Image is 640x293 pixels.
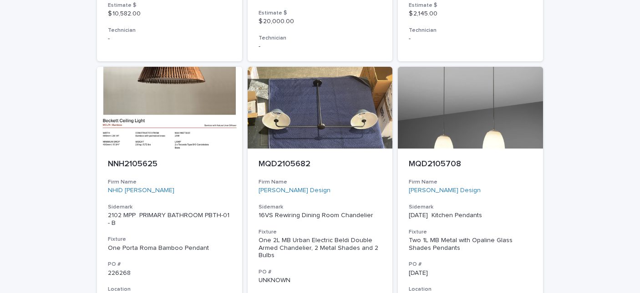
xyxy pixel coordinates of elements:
p: $ 10,582.00 [108,10,231,18]
p: - [259,43,382,50]
p: [DATE] [409,269,532,277]
h3: Fixture [108,236,231,243]
p: $ 20,000.00 [259,18,382,25]
h3: Fixture [409,228,532,236]
h3: PO # [409,261,532,268]
h3: Estimate $ [108,2,231,9]
h3: PO # [108,261,231,268]
p: UNKNOWN [259,277,382,284]
p: $ 2,145.00 [409,10,532,18]
h3: Technician [108,27,231,34]
a: NHID [PERSON_NAME] [108,187,174,194]
div: Two 1L MB Metal with Opaline Glass Shades Pendants [409,237,532,252]
h3: Firm Name [409,179,532,186]
h3: Firm Name [259,179,382,186]
p: 226268 [108,269,231,277]
h3: Estimate $ [409,2,532,9]
p: - [409,35,532,43]
p: NNH2105625 [108,159,231,169]
h3: Location [108,286,231,293]
p: 16VS Rewiring Dining Room Chandelier [259,212,382,219]
h3: Technician [409,27,532,34]
p: MQD2105682 [259,159,382,169]
h3: Firm Name [108,179,231,186]
p: [DATE] Kitchen Pendants [409,212,532,219]
h3: Location [409,286,532,293]
h3: Fixture [259,228,382,236]
a: [PERSON_NAME] Design [409,187,481,194]
h3: Estimate $ [259,10,382,17]
p: 2102 MPP PRIMARY BATHROOM PBTH-01 - B [108,212,231,227]
h3: Sidemark [259,204,382,211]
h3: Sidemark [108,204,231,211]
h3: PO # [259,268,382,276]
p: MQD2105708 [409,159,532,169]
div: One 2L MB Urban Electric Beldi Double Armed Chandelier, 2 Metal Shades and 2 Bulbs [259,237,382,259]
p: - [108,35,231,43]
a: [PERSON_NAME] Design [259,187,330,194]
h3: Technician [259,35,382,42]
div: One Porta Roma Bamboo Pendant [108,244,231,252]
h3: Sidemark [409,204,532,211]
